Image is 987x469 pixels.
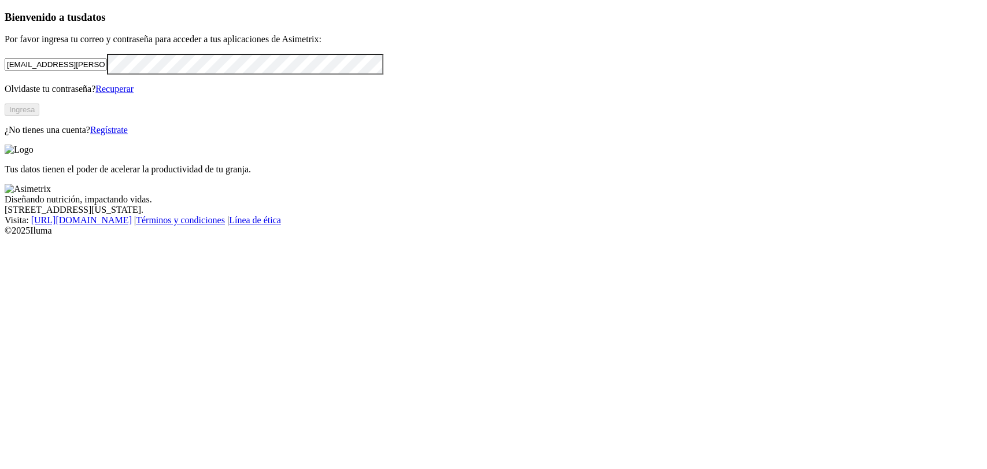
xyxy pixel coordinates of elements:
a: Recuperar [95,84,134,94]
img: Logo [5,145,34,155]
a: Términos y condiciones [136,215,225,225]
img: Asimetrix [5,184,51,194]
span: datos [81,11,106,23]
div: Diseñando nutrición, impactando vidas. [5,194,982,205]
p: Tus datos tienen el poder de acelerar la productividad de tu granja. [5,164,982,175]
div: Visita : | | [5,215,982,226]
input: Tu correo [5,58,107,71]
button: Ingresa [5,104,39,116]
div: [STREET_ADDRESS][US_STATE]. [5,205,982,215]
h3: Bienvenido a tus [5,11,982,24]
p: Olvidaste tu contraseña? [5,84,982,94]
div: © 2025 Iluma [5,226,982,236]
a: Regístrate [90,125,128,135]
a: Línea de ética [229,215,281,225]
p: Por favor ingresa tu correo y contraseña para acceder a tus aplicaciones de Asimetrix: [5,34,982,45]
a: [URL][DOMAIN_NAME] [31,215,132,225]
p: ¿No tienes una cuenta? [5,125,982,135]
